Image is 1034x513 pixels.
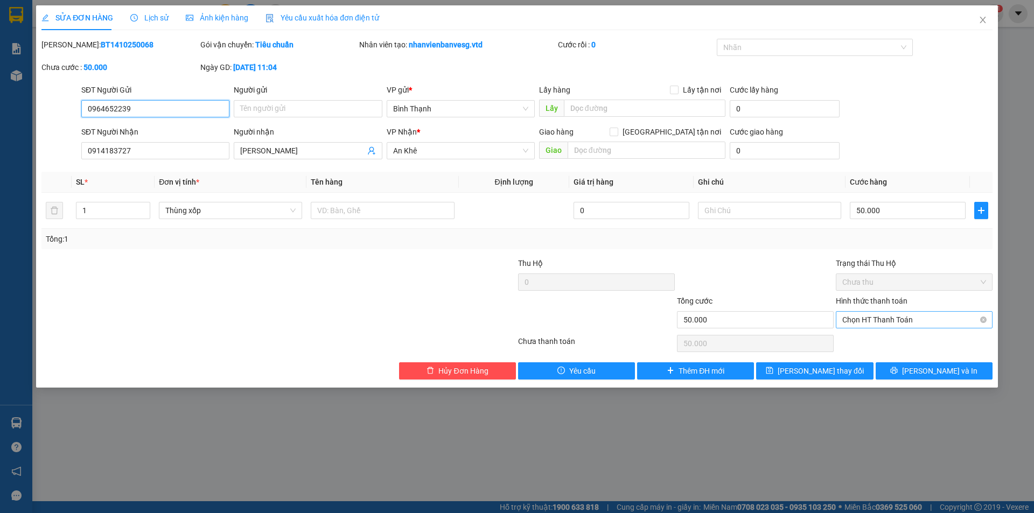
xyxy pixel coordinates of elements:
[698,202,841,219] input: Ghi Chú
[730,128,783,136] label: Cước giao hàng
[756,362,873,380] button: save[PERSON_NAME] thay đổi
[387,84,535,96] div: VP gửi
[518,362,635,380] button: exclamation-circleYêu cầu
[41,13,113,22] span: SỬA ĐƠN HÀNG
[46,202,63,219] button: delete
[101,40,153,49] b: BT1410250068
[694,172,846,193] th: Ghi chú
[165,202,296,219] span: Thùng xốp
[539,86,570,94] span: Lấy hàng
[387,128,417,136] span: VP Nhận
[980,317,987,323] span: close-circle
[103,35,195,50] div: 0914183727
[255,40,294,49] b: Tiêu chuẩn
[667,367,674,375] span: plus
[101,57,197,72] div: 50.000
[778,365,864,377] span: [PERSON_NAME] thay đổi
[186,13,248,22] span: Ảnh kiện hàng
[979,16,987,24] span: close
[539,100,564,117] span: Lấy
[438,365,488,377] span: Hủy Đơn Hàng
[637,362,754,380] button: plusThêm ĐH mới
[518,259,543,268] span: Thu Hộ
[9,9,95,22] div: Bình Thạnh
[9,78,195,92] div: Tên hàng: ( : 1 )
[103,22,195,35] div: [PERSON_NAME]
[730,100,840,117] input: Cước lấy hàng
[850,178,887,186] span: Cước hàng
[836,257,993,269] div: Trạng thái Thu Hộ
[46,233,399,245] div: Tổng: 1
[569,365,596,377] span: Yêu cầu
[159,178,199,186] span: Đơn vị tính
[677,297,712,305] span: Tổng cước
[730,142,840,159] input: Cước giao hàng
[101,59,116,71] span: CC :
[41,14,49,22] span: edit
[367,146,376,155] span: user-add
[427,367,434,375] span: delete
[311,178,343,186] span: Tên hàng
[975,206,988,215] span: plus
[393,101,528,117] span: Bình Thạnh
[70,77,85,92] span: SL
[539,142,568,159] span: Giao
[618,126,725,138] span: [GEOGRAPHIC_DATA] tận nơi
[103,9,195,22] div: An Khê
[564,100,725,117] input: Dọc đường
[842,312,986,328] span: Chọn HT Thanh Toán
[233,63,277,72] b: [DATE] 11:04
[558,39,715,51] div: Cước rồi :
[495,178,533,186] span: Định lượng
[836,297,907,305] label: Hình thức thanh toán
[81,126,229,138] div: SĐT Người Nhận
[266,14,274,23] img: icon
[83,63,107,72] b: 50.000
[876,362,993,380] button: printer[PERSON_NAME] và In
[968,5,998,36] button: Close
[902,365,977,377] span: [PERSON_NAME] và In
[130,14,138,22] span: clock-circle
[359,39,556,51] div: Nhân viên tạo:
[591,40,596,49] b: 0
[557,367,565,375] span: exclamation-circle
[766,367,773,375] span: save
[890,367,898,375] span: printer
[130,13,169,22] span: Lịch sử
[9,10,26,22] span: Gửi:
[517,335,676,354] div: Chưa thanh toán
[9,22,95,37] div: 0964652239
[974,202,988,219] button: plus
[186,14,193,22] span: picture
[103,10,129,22] span: Nhận:
[568,142,725,159] input: Dọc đường
[393,143,528,159] span: An Khê
[234,84,382,96] div: Người gửi
[76,178,85,186] span: SL
[842,274,986,290] span: Chưa thu
[679,365,724,377] span: Thêm ĐH mới
[409,40,483,49] b: nhanvienbanvesg.vtd
[311,202,454,219] input: VD: Bàn, Ghế
[679,84,725,96] span: Lấy tận nơi
[81,84,229,96] div: SĐT Người Gửi
[399,362,516,380] button: deleteHủy Đơn Hàng
[200,61,357,73] div: Ngày GD:
[41,39,198,51] div: [PERSON_NAME]:
[234,126,382,138] div: Người nhận
[41,61,198,73] div: Chưa cước :
[574,178,613,186] span: Giá trị hàng
[539,128,574,136] span: Giao hàng
[730,86,778,94] label: Cước lấy hàng
[266,13,379,22] span: Yêu cầu xuất hóa đơn điện tử
[200,39,357,51] div: Gói vận chuyển:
